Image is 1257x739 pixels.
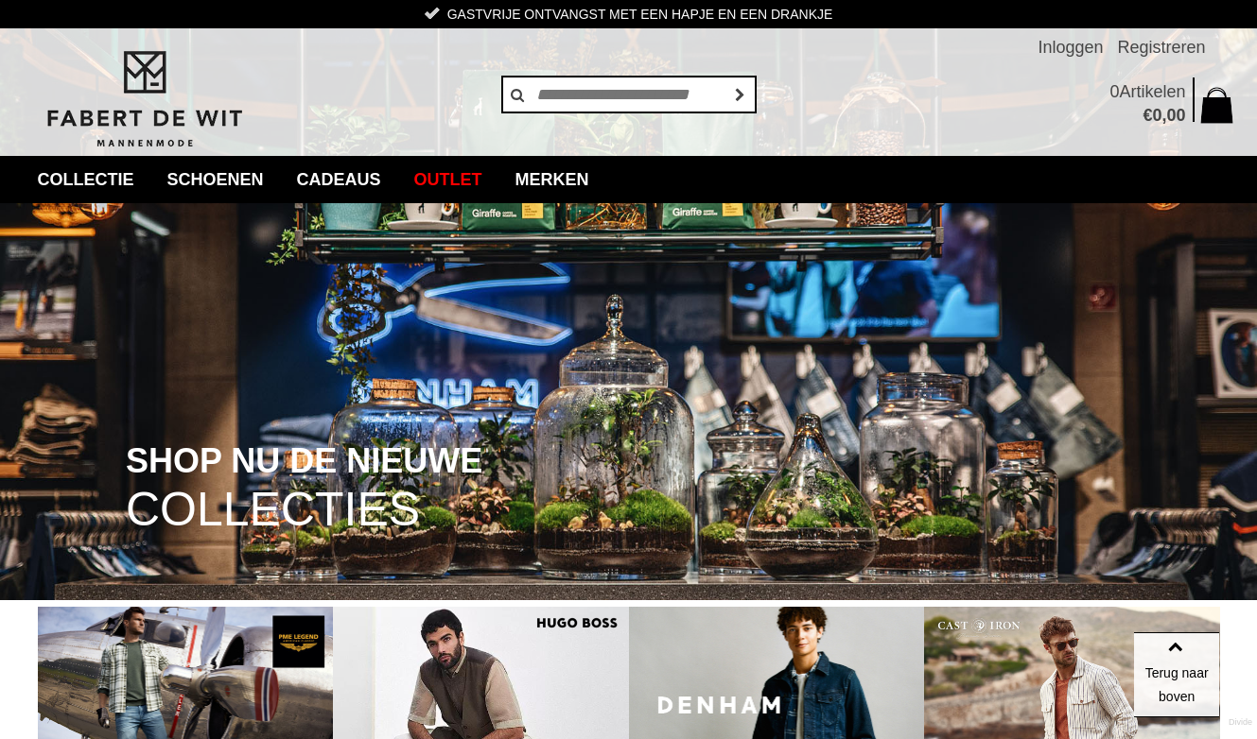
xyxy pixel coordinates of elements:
a: Outlet [400,156,497,203]
a: Divide [1229,711,1252,734]
span: SHOP NU DE NIEUWE [126,443,482,479]
img: Fabert de Wit [38,48,251,150]
a: Merken [501,156,603,203]
a: Inloggen [1038,28,1103,66]
span: 00 [1166,106,1185,125]
a: Schoenen [153,156,278,203]
span: 0 [1109,82,1119,101]
span: Artikelen [1119,82,1185,101]
span: 0 [1152,106,1161,125]
span: COLLECTIES [126,486,420,534]
a: Terug naar boven [1134,632,1219,717]
span: € [1143,106,1152,125]
a: Registreren [1117,28,1205,66]
a: Cadeaus [283,156,395,203]
a: collectie [24,156,148,203]
span: , [1161,106,1166,125]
